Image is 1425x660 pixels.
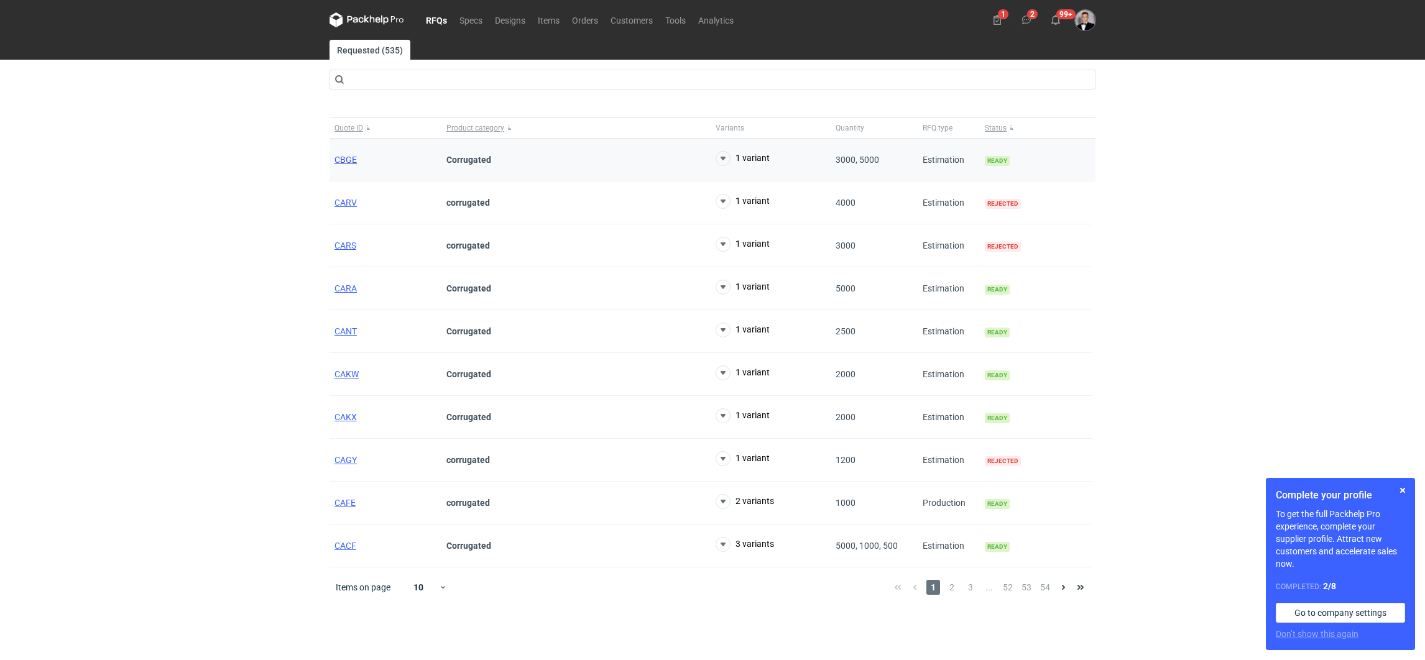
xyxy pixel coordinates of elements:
a: CACF [334,541,356,551]
span: 5000 [836,283,855,293]
span: Quote ID [334,123,363,133]
span: Items on page [336,581,390,594]
span: 2500 [836,326,855,336]
a: CARS [334,241,356,250]
span: 2 [945,580,959,595]
button: 1 variant [716,237,770,252]
div: Estimation [918,181,980,224]
span: Ready [985,499,1010,509]
span: Variants [716,123,744,133]
img: Filip Sobolewski [1075,10,1095,30]
div: 10 [399,579,439,596]
span: 3000, 5000 [836,155,879,165]
a: CAKX [334,412,357,422]
a: Orders [566,12,604,27]
span: Rejected [985,199,1021,209]
span: 54 [1038,580,1052,595]
span: 53 [1020,580,1033,595]
a: CAKW [334,369,359,379]
div: Estimation [918,224,980,267]
span: Ready [985,156,1010,166]
span: Quantity [836,123,864,133]
span: 1200 [836,455,855,465]
span: Status [985,123,1007,133]
span: Rejected [985,242,1021,252]
span: 3000 [836,241,855,250]
a: Designs [489,12,532,27]
div: Estimation [918,396,980,439]
span: Ready [985,413,1010,423]
span: 3 [964,580,977,595]
button: 1 variant [716,451,770,466]
a: Customers [604,12,659,27]
strong: Corrugated [446,155,491,165]
div: Estimation [918,525,980,567]
a: Items [532,12,566,27]
button: 1 variant [716,151,770,166]
button: Product category [441,118,711,138]
div: Estimation [918,310,980,353]
span: Product category [446,123,504,133]
div: Estimation [918,139,980,181]
span: ... [982,580,996,595]
button: 2 variants [716,494,774,509]
span: 5000, 1000, 500 [836,541,898,551]
p: To get the full Packhelp Pro experience, complete your supplier profile. Attract new customers an... [1276,508,1405,570]
button: 3 variants [716,537,774,552]
span: Rejected [985,456,1021,466]
strong: corrugated [446,241,490,250]
strong: corrugated [446,455,490,465]
strong: Corrugated [446,369,491,379]
span: 2000 [836,369,855,379]
strong: Corrugated [446,283,491,293]
span: 1 [926,580,940,595]
div: Estimation [918,353,980,396]
strong: Corrugated [446,412,491,422]
span: 2000 [836,412,855,422]
div: Production [918,482,980,525]
span: Ready [985,285,1010,295]
button: Don’t show this again [1276,628,1358,640]
div: Estimation [918,267,980,310]
strong: corrugated [446,498,490,508]
button: 1 variant [716,194,770,209]
strong: 2 / 8 [1323,581,1336,591]
div: Completed: [1276,580,1405,593]
button: 2 [1017,10,1036,30]
a: CARV [334,198,357,208]
button: 99+ [1046,10,1066,30]
svg: Packhelp Pro [330,12,404,27]
span: 4000 [836,198,855,208]
span: 1000 [836,498,855,508]
button: Quote ID [330,118,441,138]
a: CAFE [334,498,356,508]
span: Ready [985,328,1010,337]
a: Requested (535) [330,40,410,60]
a: CBGE [334,155,357,165]
div: Estimation [918,439,980,482]
span: Ready [985,542,1010,552]
button: Skip for now [1395,483,1410,498]
span: RFQ type [923,123,952,133]
strong: Corrugated [446,326,491,336]
a: Go to company settings [1276,603,1405,623]
a: CANT [334,326,357,336]
button: 1 variant [716,280,770,295]
span: 52 [1001,580,1015,595]
h1: Complete your profile [1276,488,1405,503]
button: 1 [987,10,1007,30]
a: CARA [334,283,357,293]
button: 1 variant [716,323,770,337]
strong: corrugated [446,198,490,208]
